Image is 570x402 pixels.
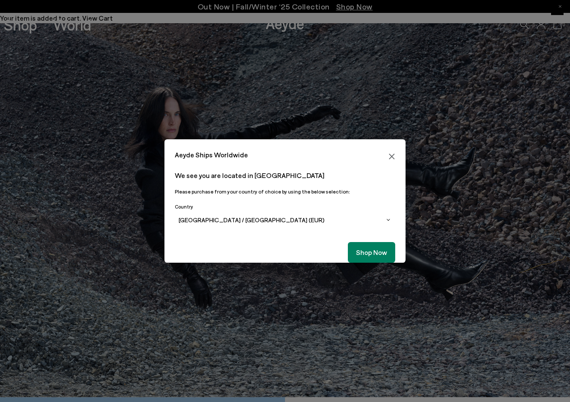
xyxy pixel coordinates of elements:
[175,170,395,181] p: We see you are located in [GEOGRAPHIC_DATA]
[348,242,395,263] button: Shop Now
[385,150,399,163] button: Close
[175,204,193,209] span: Country
[175,150,248,160] span: Aeyde Ships Worldwide
[179,216,325,224] span: [GEOGRAPHIC_DATA] / [GEOGRAPHIC_DATA] (EUR)
[175,187,395,196] p: Please purchase from your country of choice by using the below selection:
